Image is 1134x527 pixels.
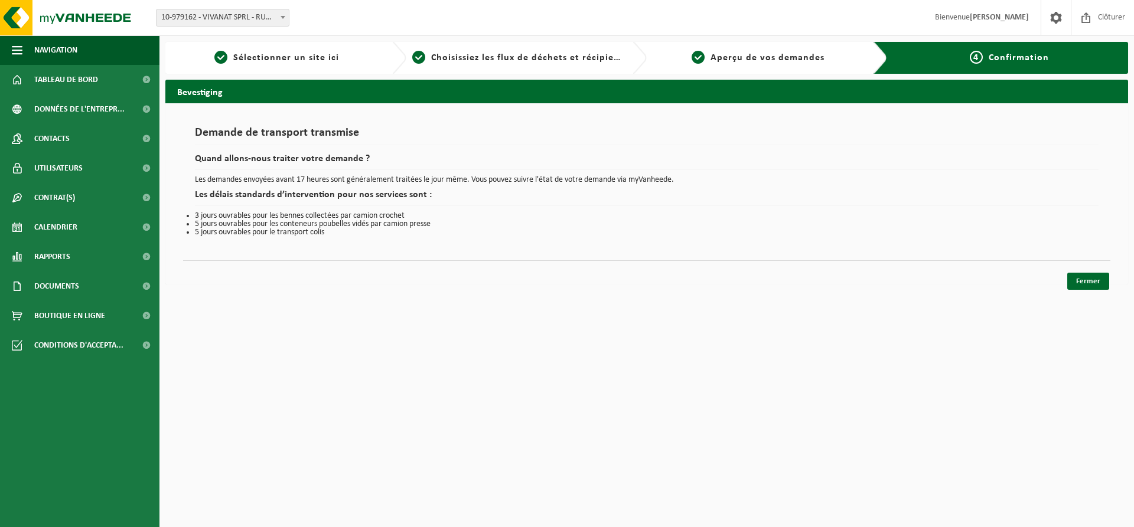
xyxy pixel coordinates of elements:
span: Documents [34,271,79,301]
span: Navigation [34,35,77,65]
h2: Bevestiging [165,80,1128,103]
li: 5 jours ouvrables pour les conteneurs poubelles vidés par camion presse [195,220,1099,228]
span: Conditions d'accepta... [34,330,123,360]
a: Fermer [1067,273,1109,290]
h1: Demande de transport transmise [195,127,1099,145]
li: 5 jours ouvrables pour le transport colis [195,228,1099,237]
span: 4 [970,51,983,64]
span: Boutique en ligne [34,301,105,330]
span: Calendrier [34,212,77,242]
a: 1Sélectionner un site ici [171,51,383,65]
span: Aperçu de vos demandes [711,53,825,63]
span: Rapports [34,242,70,271]
strong: [PERSON_NAME] [970,13,1029,22]
span: Contacts [34,124,70,153]
span: 10-979162 - VIVANAT SPRL - RUMES [157,9,289,26]
span: Contrat(s) [34,183,75,212]
li: 3 jours ouvrables pour les bennes collectées par camion crochet [195,212,1099,220]
span: Sélectionner un site ici [233,53,339,63]
span: Confirmation [989,53,1049,63]
a: 2Choisissiez les flux de déchets et récipients [412,51,624,65]
p: Les demandes envoyées avant 17 heures sont généralement traitées le jour même. Vous pouvez suivre... [195,176,1099,184]
span: 3 [692,51,705,64]
h2: Quand allons-nous traiter votre demande ? [195,154,1099,170]
span: 2 [412,51,425,64]
span: 1 [214,51,227,64]
a: 3Aperçu de vos demandes [653,51,864,65]
span: Utilisateurs [34,153,83,183]
span: 10-979162 - VIVANAT SPRL - RUMES [156,9,289,27]
h2: Les délais standards d’intervention pour nos services sont : [195,190,1099,206]
span: Choisissiez les flux de déchets et récipients [431,53,628,63]
span: Données de l'entrepr... [34,94,125,124]
span: Tableau de bord [34,65,98,94]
